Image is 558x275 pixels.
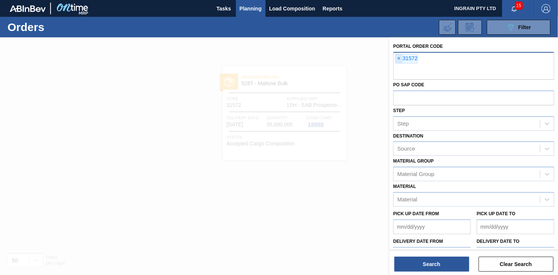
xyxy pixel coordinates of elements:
div: Source [397,146,415,152]
button: Notifications [502,3,526,14]
div: Step [397,120,409,127]
label: Destination [393,133,423,139]
span: Tasks [216,4,232,13]
span: Planning [240,4,262,13]
label: Pick up Date to [477,211,515,216]
span: Reports [323,4,343,13]
div: Order Review Request [458,20,482,35]
button: Filter [487,20,551,35]
span: 15 [515,1,523,10]
input: mm/dd/yyyy [477,219,554,234]
label: Material Group [393,158,434,164]
div: Material [397,196,417,203]
label: PO SAP Code [393,82,424,87]
h1: Orders [7,23,115,31]
div: Import Order Negotiation [439,20,456,35]
img: Logout [542,4,551,13]
label: Portal Order Code [393,44,443,49]
div: 31572 [395,54,418,64]
span: Filter [518,24,531,30]
span: × [395,54,403,63]
label: Material [393,184,416,189]
label: Pick up Date from [393,211,439,216]
label: Delivery Date to [477,239,519,244]
label: Step [393,108,405,113]
label: Delivery Date from [393,239,443,244]
input: mm/dd/yyyy [393,219,471,234]
input: mm/dd/yyyy [477,247,554,262]
img: TNhmsLtSVTkK8tSr43FrP2fwEKptu5GPRR3wAAAABJRU5ErkJggg== [10,5,46,12]
span: Load Composition [269,4,315,13]
input: mm/dd/yyyy [393,247,471,262]
div: Material Group [397,171,434,177]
